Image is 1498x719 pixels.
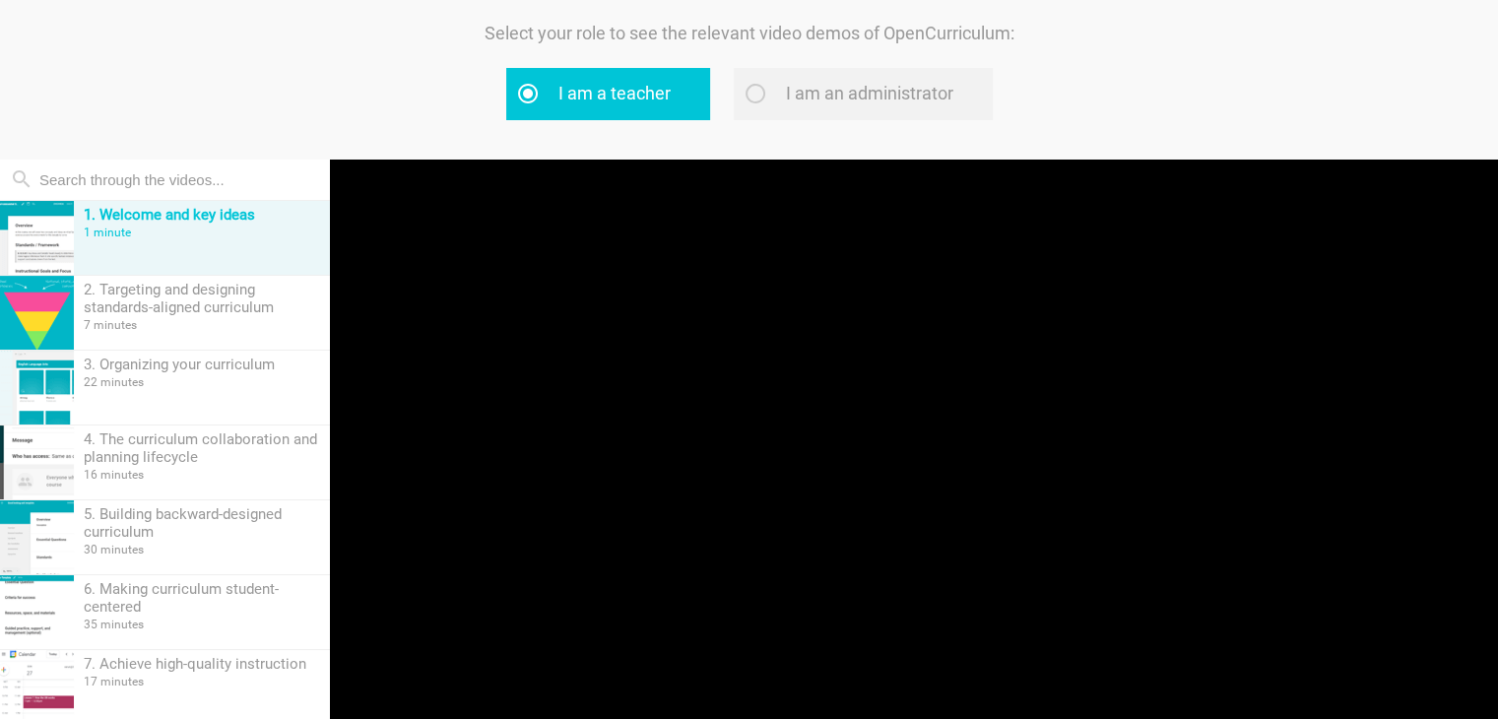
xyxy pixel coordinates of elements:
div: 6. Making curriculum student-centered [84,580,320,616]
label: I am an administrator [734,68,993,120]
div: 1. Welcome and key ideas [84,206,320,224]
div: 2. Targeting and designing standards-aligned curriculum [84,281,320,316]
div: 16 minutes [84,468,320,482]
div: 1 minute [84,226,320,239]
div: 35 minutes [84,618,320,631]
div: 7 minutes [84,318,320,332]
label: I am a teacher [506,68,710,120]
div: 30 minutes [84,543,320,556]
div: 22 minutes [84,375,320,389]
div: 17 minutes [84,675,320,688]
div: 3. Organizing your curriculum [84,356,320,373]
div: 5. Building backward-designed curriculum [84,505,320,541]
div: 7. Achieve high-quality instruction [84,655,320,673]
p: Select your role to see the relevant video demos of OpenCurriculum: [424,20,1075,48]
div: 4. The curriculum collaboration and planning lifecycle [84,430,320,466]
